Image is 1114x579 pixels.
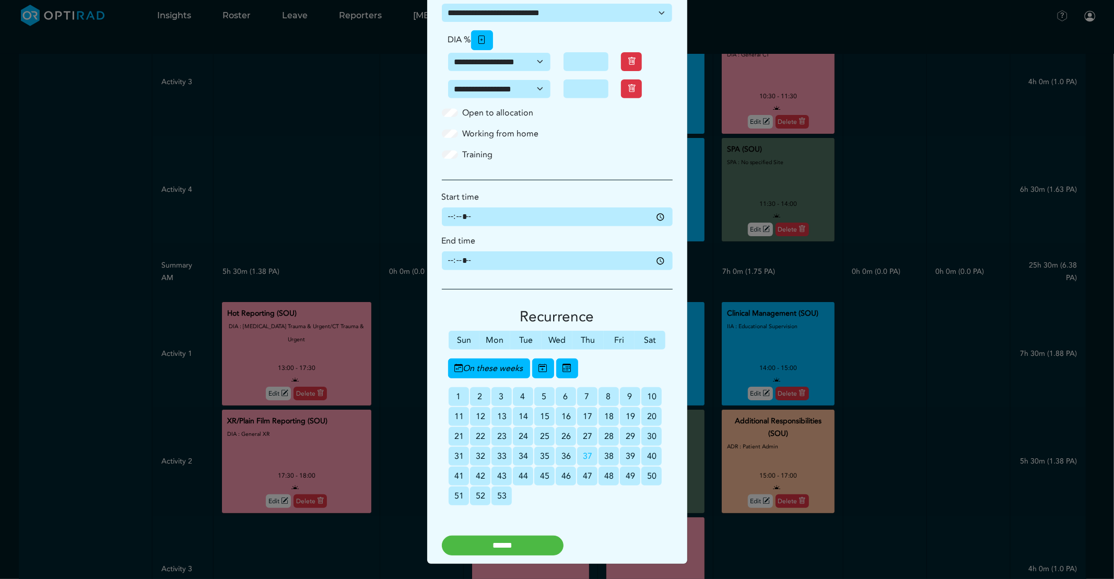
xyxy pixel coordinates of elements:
label: 3 [491,387,512,406]
label: 30 [641,427,662,446]
label: 35 [534,447,555,466]
label: 20 [641,407,662,426]
label: 8 [599,387,619,406]
label: 44 [513,467,533,485]
label: Sun [449,331,479,350]
label: 27 [577,427,597,446]
label: 53 [491,487,512,505]
label: 10 [641,387,662,406]
label: 43 [491,467,512,485]
label: Start time [442,191,479,203]
div: DIA % [442,30,673,50]
label: 19 [620,407,640,426]
label: 21 [449,427,469,446]
label: 12 [470,407,490,426]
label: Fri [604,331,635,350]
label: 1 [449,387,469,406]
label: Sat [635,331,665,350]
label: 25 [534,427,555,446]
label: 38 [599,447,619,466]
label: 31 [449,447,469,466]
label: 7 [577,387,597,406]
label: Tue [510,331,541,350]
label: 32 [470,447,490,466]
label: 40 [641,447,662,466]
label: 36 [556,447,576,466]
label: 16 [556,407,576,426]
label: 33 [491,447,512,466]
label: 34 [513,447,533,466]
label: 51 [449,487,469,505]
label: 11 [449,407,469,426]
label: 49 [620,467,640,485]
label: 26 [556,427,576,446]
label: 22 [470,427,490,446]
label: 9 [620,387,640,406]
label: 42 [470,467,490,485]
label: Open to allocation [463,107,534,119]
label: 24 [513,427,533,446]
label: 17 [577,407,597,426]
label: 13 [491,407,512,426]
label: 46 [556,467,576,485]
label: 6 [556,387,576,406]
label: End time [442,235,476,247]
label: Thu [572,331,603,350]
label: 47 [577,467,597,485]
label: 23 [491,427,512,446]
label: 29 [620,427,640,446]
label: 39 [620,447,640,466]
i: On these weeks [448,358,530,378]
label: 50 [641,467,662,485]
label: 45 [534,467,555,485]
label: 48 [599,467,619,485]
label: 2 [470,387,490,406]
label: 18 [599,407,619,426]
label: 5 [534,387,555,406]
label: 52 [470,487,490,505]
label: 14 [513,407,533,426]
label: Wed [542,331,572,350]
label: Training [463,148,493,161]
label: 28 [599,427,619,446]
label: Mon [479,331,510,350]
label: 41 [449,467,469,485]
h3: Recurrence [442,308,673,326]
label: 4 [513,387,533,406]
label: Working from home [463,128,539,140]
label: 37 [577,447,597,466]
label: 15 [534,407,555,426]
